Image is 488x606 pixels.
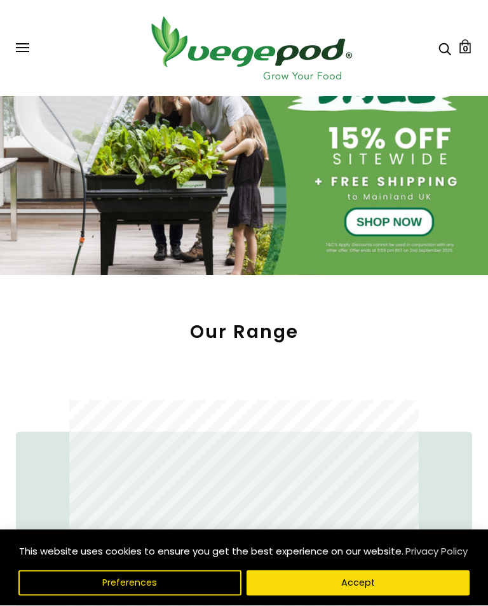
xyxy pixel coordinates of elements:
[19,544,403,558] span: This website uses cookies to ensure you get the best experience on our website.
[458,39,472,53] a: Cart
[247,570,470,596] button: Accept
[18,570,241,596] button: Preferences
[16,320,472,344] h2: Our Range
[403,540,470,563] a: Privacy Policy (opens in a new tab)
[463,43,468,55] span: 0
[140,13,362,83] img: Vegepod
[438,41,451,55] a: Search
